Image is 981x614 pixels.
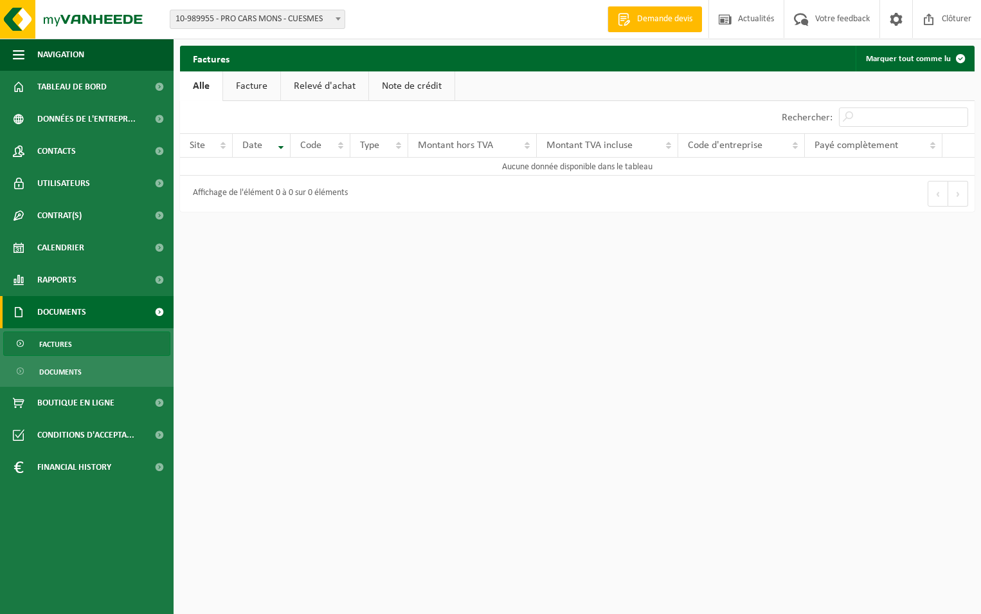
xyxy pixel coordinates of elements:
span: Boutique en ligne [37,387,114,419]
span: Calendrier [37,232,84,264]
span: Contrat(s) [37,200,82,232]
button: Previous [928,181,948,207]
span: Utilisateurs [37,167,90,200]
a: Facture [223,71,280,101]
span: Documents [37,296,86,328]
a: Relevé d'achat [281,71,368,101]
span: Conditions d'accepta... [37,419,134,451]
span: Date [242,140,262,151]
span: Contacts [37,135,76,167]
label: Rechercher: [782,113,833,123]
h2: Factures [180,46,242,71]
a: Documents [3,359,170,384]
span: Documents [39,360,82,384]
td: Aucune donnée disponible dans le tableau [180,158,975,176]
span: Montant TVA incluse [546,140,633,151]
a: Demande devis [607,6,702,32]
span: Factures [39,332,72,357]
span: Payé complètement [815,140,898,151]
span: Code d'entreprise [688,140,762,151]
span: 10-989955 - PRO CARS MONS - CUESMES [170,10,345,28]
button: Next [948,181,968,207]
span: Site [190,140,205,151]
a: Alle [180,71,222,101]
span: Montant hors TVA [418,140,493,151]
a: Factures [3,331,170,356]
button: Marquer tout comme lu [856,46,973,71]
span: Code [300,140,321,151]
span: Données de l'entrepr... [37,103,136,135]
span: Financial History [37,451,111,483]
a: Note de crédit [369,71,455,101]
span: Navigation [37,39,84,71]
span: 10-989955 - PRO CARS MONS - CUESMES [170,10,345,29]
span: Tableau de bord [37,71,107,103]
span: Rapports [37,264,76,296]
div: Affichage de l'élément 0 à 0 sur 0 éléments [186,182,348,205]
span: Demande devis [634,13,696,26]
span: Type [360,140,379,151]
